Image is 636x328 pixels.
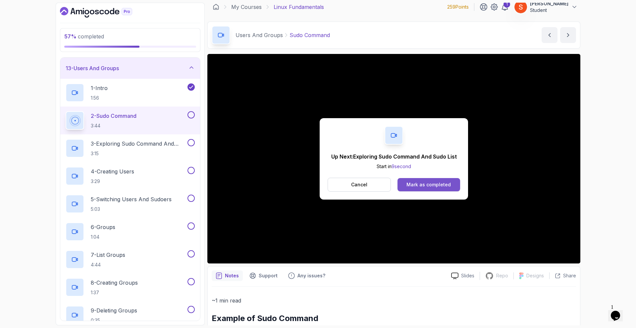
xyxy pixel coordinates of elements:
[64,33,104,40] span: completed
[231,3,262,11] a: My Courses
[60,58,200,79] button: 13-Users And Groups
[91,234,115,240] p: 1:04
[66,111,195,130] button: 2-Sudo Command3:44
[66,195,195,213] button: 5-Switching Users And Sudoers5:03
[91,167,134,175] p: 4 - Creating Users
[236,31,283,39] p: Users And Groups
[66,139,195,158] button: 3-Exploring Sudo Command And Sudo List3:15
[91,195,172,203] p: 5 - Switching Users And Sudoers
[91,112,136,120] p: 2 - Sudo Command
[447,4,469,10] p: 259 Points
[91,150,186,157] p: 3:15
[212,270,243,281] button: notes button
[530,7,568,14] p: Student
[501,3,509,11] a: 1
[91,84,108,92] p: 1 - Intro
[91,223,115,231] p: 6 - Groups
[274,3,324,11] p: Linux Fundamentals
[461,272,474,279] p: Slides
[245,270,282,281] button: Support button
[608,302,629,321] iframe: chat widget
[91,206,172,212] p: 5:03
[526,272,544,279] p: Designs
[64,33,77,40] span: 57 %
[91,122,136,129] p: 3:44
[91,306,137,314] p: 9 - Deleting Groups
[259,272,278,279] p: Support
[66,83,195,102] button: 1-Intro1:56
[60,7,147,18] a: Dashboard
[91,261,125,268] p: 4:44
[66,64,119,72] h3: 13 - Users And Groups
[212,313,576,324] h2: Example of Sudo Command
[446,272,480,279] a: Slides
[514,1,527,13] img: user profile image
[91,251,125,259] p: 7 - List Groups
[91,178,134,185] p: 3:29
[91,140,186,148] p: 3 - Exploring Sudo Command And Sudo List
[66,222,195,241] button: 6-Groups1:04
[331,163,457,170] p: Start in
[397,178,460,191] button: Mark as completed
[91,95,108,101] p: 1:56
[328,178,391,192] button: Cancel
[91,279,138,287] p: 8 - Creating Groups
[207,54,580,263] iframe: 2 - Sudo command
[91,289,138,296] p: 1:37
[213,4,219,10] a: Dashboard
[392,164,411,169] span: 9 second
[406,181,451,188] div: Mark as completed
[225,272,239,279] p: Notes
[514,0,578,14] button: user profile image[PERSON_NAME]Student
[212,296,576,305] p: ~1 min read
[284,270,329,281] button: Feedback button
[503,1,510,8] div: 1
[297,272,325,279] p: Any issues?
[351,181,367,188] p: Cancel
[66,278,195,297] button: 8-Creating Groups1:37
[331,153,457,161] p: Up Next: Exploring Sudo Command And Sudo List
[496,272,508,279] p: Repo
[549,272,576,279] button: Share
[290,31,330,39] p: Sudo Command
[66,250,195,269] button: 7-List Groups4:44
[66,306,195,324] button: 9-Deleting Groups0:35
[542,27,557,43] button: previous content
[530,0,568,7] p: [PERSON_NAME]
[563,272,576,279] p: Share
[560,27,576,43] button: next content
[91,317,137,324] p: 0:35
[66,167,195,185] button: 4-Creating Users3:29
